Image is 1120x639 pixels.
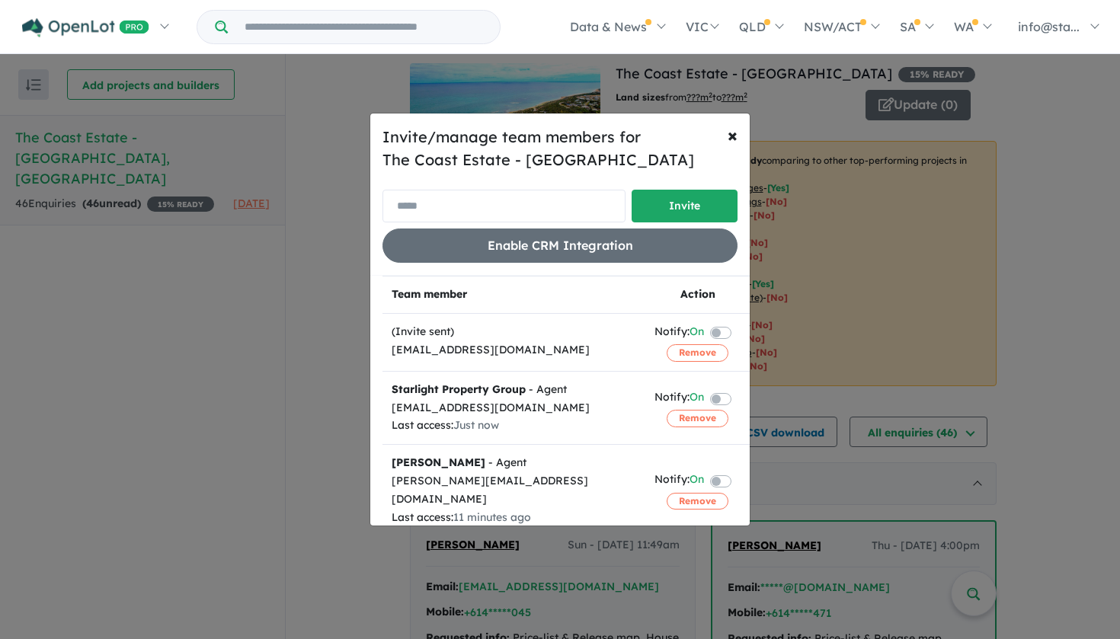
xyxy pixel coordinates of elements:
[382,126,738,171] h5: Invite/manage team members for The Coast Estate - [GEOGRAPHIC_DATA]
[690,471,704,491] span: On
[654,323,704,343] div: Notify:
[382,276,645,314] th: Team member
[654,388,704,409] div: Notify:
[392,382,526,396] strong: Starlight Property Group
[690,323,704,343] span: On
[453,418,499,432] span: Just now
[667,410,728,427] button: Remove
[231,11,497,43] input: Try estate name, suburb, builder or developer
[382,228,738,263] button: Enable CRM Integration
[645,276,750,314] th: Action
[690,388,704,409] span: On
[728,123,738,146] span: ×
[392,455,485,469] strong: [PERSON_NAME]
[654,471,704,491] div: Notify:
[667,344,728,361] button: Remove
[392,341,636,359] div: [EMAIL_ADDRESS][DOMAIN_NAME]
[453,510,531,524] span: 11 minutes ago
[392,472,636,509] div: [PERSON_NAME][EMAIL_ADDRESS][DOMAIN_NAME]
[667,493,728,510] button: Remove
[22,18,149,37] img: Openlot PRO Logo White
[392,509,636,527] div: Last access:
[392,323,636,341] div: (Invite sent)
[392,381,636,399] div: - Agent
[632,190,738,222] button: Invite
[1018,19,1080,34] span: info@sta...
[392,417,636,435] div: Last access:
[392,399,636,417] div: [EMAIL_ADDRESS][DOMAIN_NAME]
[392,454,636,472] div: - Agent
